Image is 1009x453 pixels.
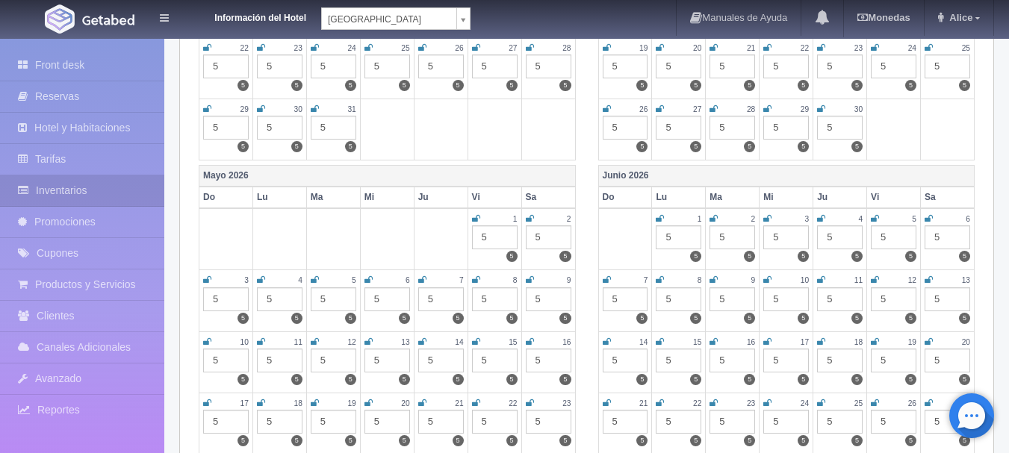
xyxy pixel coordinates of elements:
[636,374,648,385] label: 5
[854,44,863,52] small: 23
[364,349,410,372] div: 5
[453,374,464,385] label: 5
[751,276,756,284] small: 9
[311,287,356,311] div: 5
[294,338,302,346] small: 11
[817,410,863,434] div: 5
[509,338,517,346] small: 15
[798,141,809,152] label: 5
[237,313,249,324] label: 5
[345,374,356,385] label: 5
[871,410,916,434] div: 5
[311,349,356,372] div: 5
[257,410,302,434] div: 5
[399,435,410,446] label: 5
[203,349,249,372] div: 5
[801,399,809,407] small: 24
[908,44,916,52] small: 24
[817,225,863,249] div: 5
[347,105,356,113] small: 31
[603,349,648,372] div: 5
[690,313,701,324] label: 5
[763,116,809,140] div: 5
[257,349,302,372] div: 5
[455,399,463,407] small: 21
[744,435,755,446] label: 5
[199,166,576,187] th: Mayo 2026
[854,276,863,284] small: 11
[744,251,755,262] label: 5
[763,287,809,311] div: 5
[311,54,356,78] div: 5
[203,410,249,434] div: 5
[364,287,410,311] div: 5
[959,80,970,91] label: 5
[798,435,809,446] label: 5
[321,7,471,30] a: [GEOGRAPHIC_DATA]
[364,410,410,434] div: 5
[559,313,571,324] label: 5
[252,187,306,208] th: Lu
[854,338,863,346] small: 18
[801,338,809,346] small: 17
[925,287,970,311] div: 5
[559,80,571,91] label: 5
[710,116,755,140] div: 5
[801,105,809,113] small: 29
[636,313,648,324] label: 5
[603,287,648,311] div: 5
[710,349,755,372] div: 5
[257,54,302,78] div: 5
[559,251,571,262] label: 5
[798,251,809,262] label: 5
[559,374,571,385] label: 5
[693,399,701,407] small: 22
[455,338,463,346] small: 14
[237,80,249,91] label: 5
[468,187,521,208] th: Vi
[526,225,571,249] div: 5
[813,187,867,208] th: Ju
[867,187,921,208] th: Vi
[706,187,760,208] th: Ma
[513,276,518,284] small: 8
[636,141,648,152] label: 5
[747,105,755,113] small: 28
[760,187,813,208] th: Mi
[294,399,302,407] small: 18
[559,435,571,446] label: 5
[639,399,648,407] small: 21
[257,287,302,311] div: 5
[345,141,356,152] label: 5
[652,187,706,208] th: Lu
[925,54,970,78] div: 5
[562,338,571,346] small: 16
[636,80,648,91] label: 5
[311,410,356,434] div: 5
[562,399,571,407] small: 23
[962,44,970,52] small: 25
[871,54,916,78] div: 5
[905,435,916,446] label: 5
[567,215,571,223] small: 2
[244,276,249,284] small: 3
[851,80,863,91] label: 5
[291,313,302,324] label: 5
[347,399,356,407] small: 19
[472,410,518,434] div: 5
[905,80,916,91] label: 5
[817,287,863,311] div: 5
[801,276,809,284] small: 10
[798,374,809,385] label: 5
[526,287,571,311] div: 5
[347,44,356,52] small: 24
[506,251,518,262] label: 5
[45,4,75,34] img: Getabed
[962,276,970,284] small: 13
[453,435,464,446] label: 5
[506,435,518,446] label: 5
[291,435,302,446] label: 5
[851,251,863,262] label: 5
[908,338,916,346] small: 19
[364,54,410,78] div: 5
